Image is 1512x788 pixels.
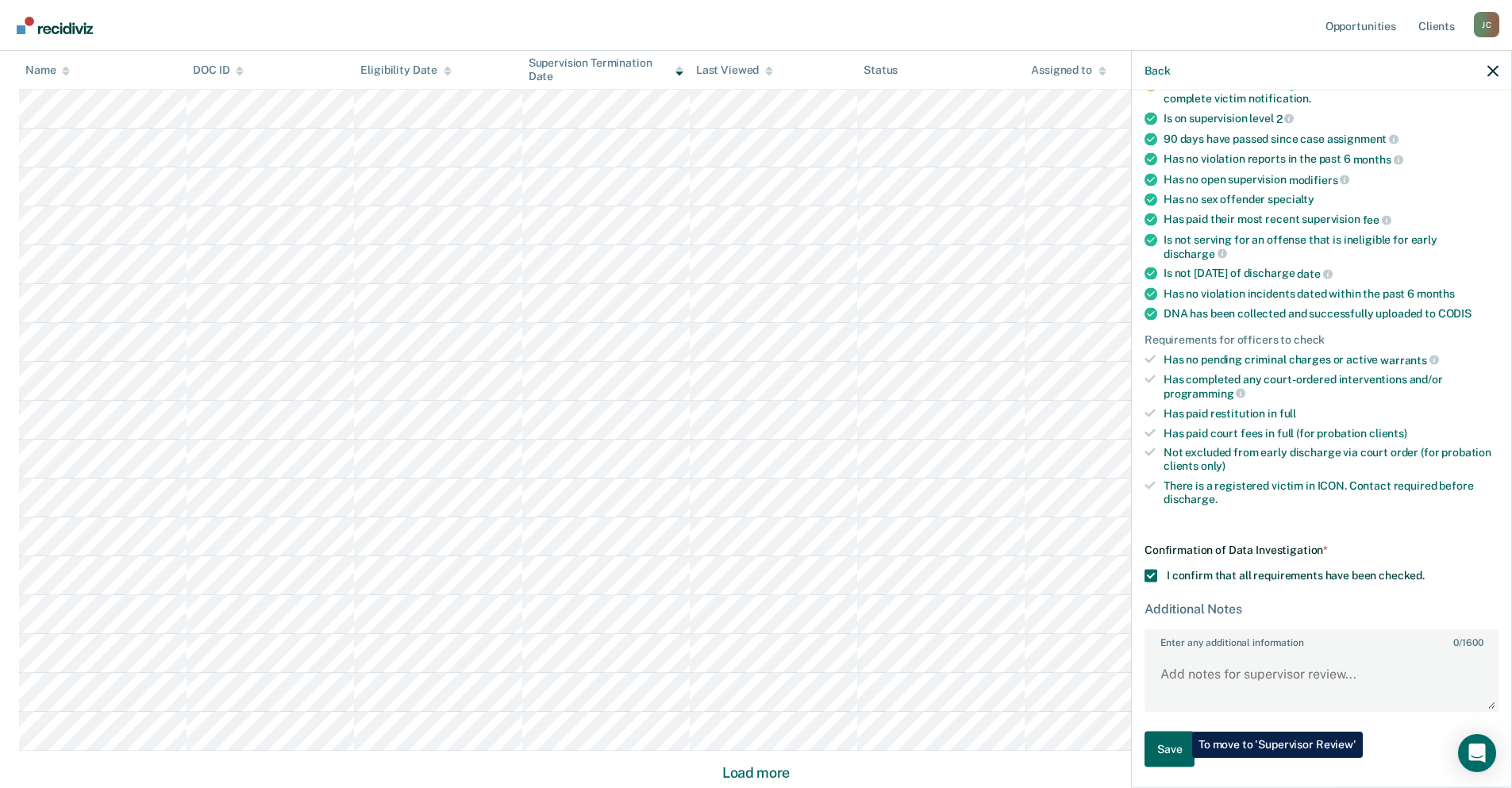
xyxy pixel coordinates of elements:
span: assignment [1327,133,1399,145]
div: Has no open supervision [1164,172,1499,186]
label: Enter any additional information [1146,631,1497,648]
div: There are one or more registered victims in this case. Please complete victim notification. [1164,79,1499,106]
div: Has paid restitution in [1164,406,1499,420]
div: Open Intercom Messenger [1458,734,1496,772]
span: warrants [1380,353,1439,366]
button: Load more [718,763,794,782]
span: discharge [1164,247,1227,259]
div: Confirmation of Data Investigation [1145,544,1499,557]
div: Requirements for officers to check [1145,332,1499,346]
div: Has no violation reports in the past 6 [1164,152,1499,167]
span: modifiers [1289,173,1350,186]
div: Name [25,63,70,77]
div: There is a registered victim in ICON. Contact required before [1164,479,1499,505]
div: DOC ID [193,63,244,77]
button: Back [1145,63,1170,77]
div: Not excluded from early discharge via court order (for probation clients [1164,446,1499,473]
span: CODIS [1438,306,1472,319]
div: J C [1474,12,1499,37]
span: only) [1201,459,1225,472]
button: Save [1145,732,1195,767]
span: fee [1363,213,1391,226]
span: specialty [1268,193,1314,206]
div: Has paid their most recent supervision [1164,213,1499,227]
div: Eligibility Date [360,63,452,77]
div: Additional Notes [1145,602,1499,617]
span: full [1279,406,1296,419]
button: Profile dropdown button [1474,12,1499,37]
span: 0 [1453,637,1459,648]
div: Supervision Termination Date [529,56,683,83]
div: Has no sex offender [1164,193,1499,206]
div: Is not [DATE] of discharge [1164,267,1499,281]
span: clients) [1369,426,1407,439]
div: Is on supervision level [1164,111,1499,125]
div: 90 days have passed since case [1164,132,1499,146]
div: Has completed any court-ordered interventions and/or [1164,373,1499,400]
div: Has no violation incidents dated within the past 6 [1164,286,1499,300]
span: discharge. [1164,492,1218,505]
span: I confirm that all requirements have been checked. [1167,569,1425,582]
div: Last Viewed [696,63,773,77]
img: Recidiviz [17,17,93,34]
span: months [1417,286,1455,299]
div: DNA has been collected and successfully uploaded to [1164,306,1499,320]
span: programming [1164,386,1245,399]
span: 2 [1276,112,1295,125]
div: Status [864,63,898,77]
span: months [1353,152,1403,165]
span: / 1600 [1453,637,1483,648]
div: Is not serving for an offense that is ineligible for early [1164,233,1499,259]
div: Has paid court fees in full (for probation [1164,426,1499,440]
div: Has no pending criminal charges or active [1164,352,1499,367]
span: date [1297,267,1332,280]
div: Assigned to [1031,63,1106,77]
